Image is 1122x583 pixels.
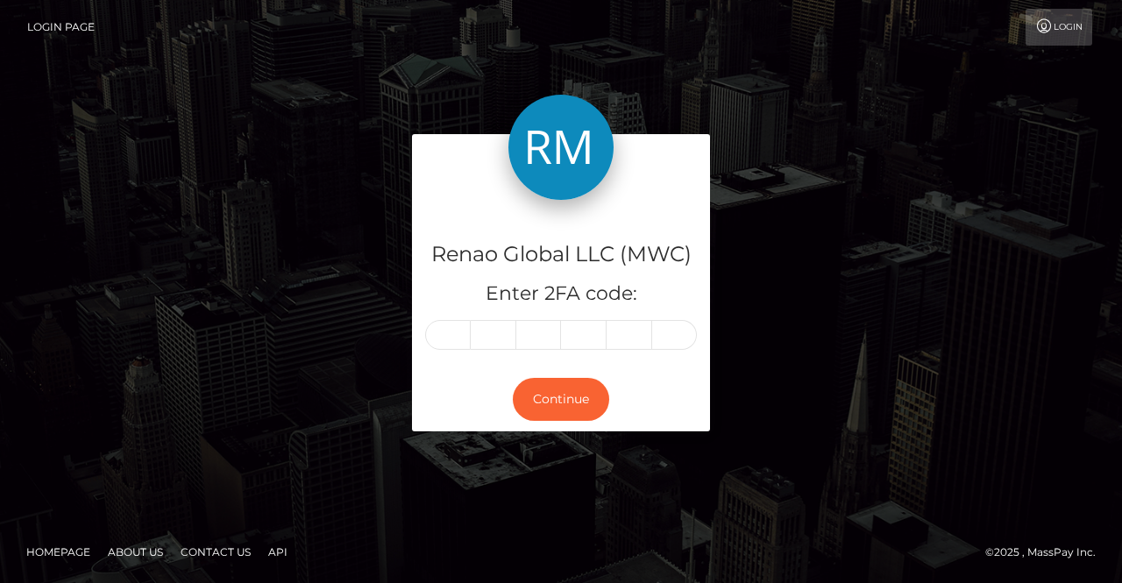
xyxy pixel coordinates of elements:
a: Login [1026,9,1092,46]
a: Homepage [19,538,97,565]
h5: Enter 2FA code: [425,281,697,308]
img: Renao Global LLC (MWC) [508,95,614,200]
h4: Renao Global LLC (MWC) [425,239,697,270]
a: About Us [101,538,170,565]
a: Login Page [27,9,95,46]
a: API [261,538,295,565]
div: © 2025 , MassPay Inc. [985,543,1109,562]
a: Contact Us [174,538,258,565]
button: Continue [513,378,609,421]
